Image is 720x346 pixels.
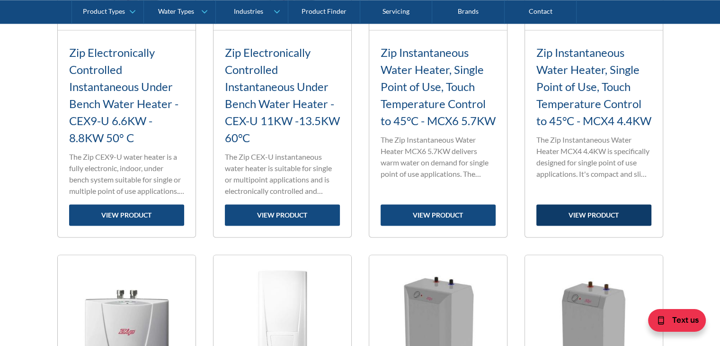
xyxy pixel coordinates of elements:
div: Product Types [83,8,125,16]
iframe: podium webchat widget bubble [625,299,720,346]
p: The Zip CEX9-U water heater is a fully electronic, indoor, under bench system suitable for single... [69,151,184,197]
p: The Zip Instantaneous Water Heater MCX4 4.4KW is specifically designed for single point of use ap... [536,134,651,180]
a: view product [536,204,651,226]
div: Water Types [158,8,194,16]
div: Industries [233,8,263,16]
h3: Zip Electronically Controlled Instantaneous Under Bench Water Heater - CEX-U 11KW -13.5KW 60°C [225,44,340,146]
h3: Zip Electronically Controlled Instantaneous Under Bench Water Heater - CEX9-U 6.6KW - 8.8KW 50° C [69,44,184,146]
a: view product [225,204,340,226]
h3: Zip Instantaneous Water Heater, Single Point of Use, Touch Temperature Control to 45°C - MCX6 5.7KW [381,44,496,129]
p: The Zip Instantaneous Water Heater MCX6 5.7KW delivers warm water on demand for single point of u... [381,134,496,180]
a: view product [381,204,496,226]
p: The Zip CEX-U instantaneous water heater is suitable for single or multipoint applications and is... [225,151,340,197]
a: view product [69,204,184,226]
h3: Zip Instantaneous Water Heater, Single Point of Use, Touch Temperature Control to 45°C - MCX4 4.4KW [536,44,651,129]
